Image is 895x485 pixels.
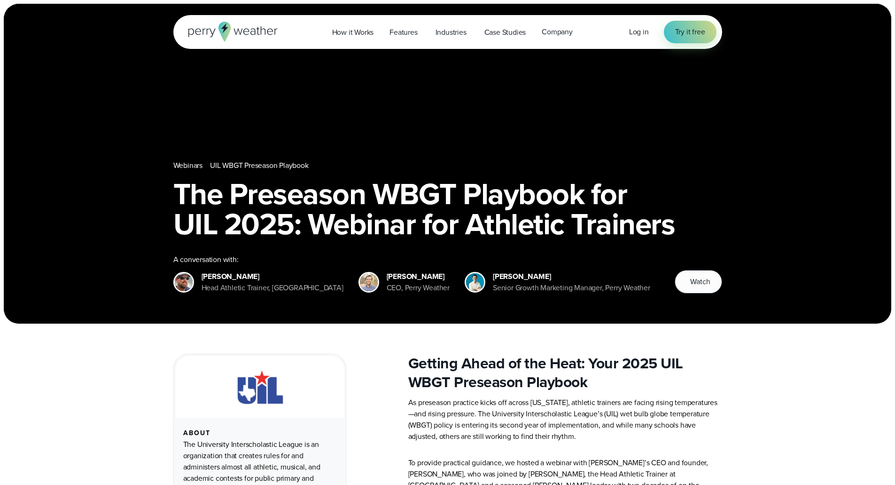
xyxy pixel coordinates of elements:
[173,254,660,265] div: A conversation with:
[493,282,650,294] div: Senior Growth Marketing Manager, Perry Weather
[202,282,343,294] div: Head Athletic Trainer, [GEOGRAPHIC_DATA]
[175,273,193,291] img: cody-henschke-headshot
[493,271,650,282] div: [PERSON_NAME]
[408,397,722,442] p: As preseason practice kicks off across [US_STATE], athletic trainers are facing rising temperatur...
[228,367,291,407] img: UIL.svg
[173,179,722,239] h1: The Preseason WBGT Playbook for UIL 2025: Webinar for Athletic Trainers
[408,354,722,391] h2: Getting Ahead of the Heat: Your 2025 UIL WBGT Preseason Playbook
[183,429,336,437] div: About
[173,160,722,171] nav: Breadcrumb
[675,270,722,294] button: Watch
[629,26,649,38] a: Log in
[629,26,649,37] span: Log in
[542,26,573,38] span: Company
[389,27,417,38] span: Features
[387,271,450,282] div: [PERSON_NAME]
[664,21,716,43] a: Try it free
[466,273,484,291] img: Spencer Patton, Perry Weather
[202,271,343,282] div: [PERSON_NAME]
[210,160,309,171] a: UIL WBGT Preseason Playbook
[360,273,378,291] img: Colin Perry, CEO of Perry Weather
[675,26,705,38] span: Try it free
[173,160,202,171] a: Webinars
[387,282,450,294] div: CEO, Perry Weather
[436,27,467,38] span: Industries
[484,27,526,38] span: Case Studies
[476,23,534,42] a: Case Studies
[324,23,382,42] a: How it Works
[690,276,710,287] span: Watch
[332,27,374,38] span: How it Works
